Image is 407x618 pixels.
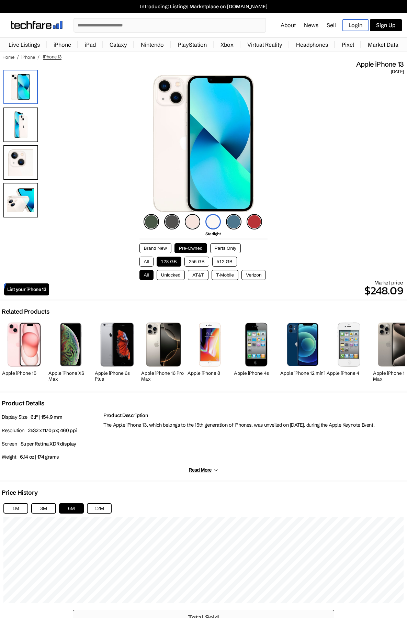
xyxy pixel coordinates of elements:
a: Virtual Reality [244,38,286,52]
button: Verizon [241,270,266,280]
img: iPhone 6s Plus [99,323,136,366]
a: PlayStation [174,38,210,52]
button: Read More [189,467,218,473]
img: iPhone 12 mini [287,323,319,366]
button: 512 GB [212,257,237,267]
img: Rear [3,108,38,142]
button: T-Mobile [212,270,238,280]
span: iPhone 13 [43,54,61,60]
span: Super Retina XDR display [21,441,76,447]
a: Sell [327,22,336,29]
img: iPhone 15 [8,323,41,366]
p: Display Size [2,412,100,422]
img: iPhone 4s [338,323,360,366]
a: Home [2,54,14,60]
h2: Apple iPhone 4 [327,370,371,376]
span: 2532 x 1170 px; 460 ppi [28,427,77,434]
h2: Apple iPhone 16 Pro Max [141,370,186,382]
img: product-red-icon [247,214,262,229]
h2: Apple iPhone 12 mini [280,370,325,376]
img: green-icon [144,214,159,229]
a: iPhone 6s Plus Apple iPhone 6s Plus [95,319,139,384]
h2: Apple iPhone XS Max [48,370,93,382]
img: iPhone XS Max [60,323,82,366]
img: midnight-icon [164,214,180,229]
h2: Apple iPhone 8 [188,370,232,376]
a: Galaxy [106,38,131,52]
img: techfare logo [11,21,63,29]
a: Headphones [293,38,331,52]
a: Sign Up [370,19,402,31]
p: The Apple iPhone 13, which belongs to the 15th generation of iPhones, was unveiled on [DATE], dur... [103,420,405,430]
a: iPhone 12 mini Apple iPhone 12 mini [280,319,325,384]
img: All [3,183,38,217]
span: 6.14 oz | 174 grams [20,454,59,460]
button: Unlocked [157,270,185,280]
p: Resolution [2,426,100,436]
button: 3M [31,503,56,514]
a: Login [342,19,369,31]
span: Apple iPhone 13 [356,60,404,69]
a: Nintendo [137,38,167,52]
img: iPhone 13 [153,75,254,212]
a: iPhone 15 Apple iPhone 15 [2,319,47,384]
h2: Apple iPhone 4s [234,370,279,376]
img: starlight-icon [205,214,221,229]
button: Pre-Owned [174,243,207,253]
button: All [139,257,154,267]
a: About [281,22,296,29]
img: iPhone 16 Pro Max [146,323,181,366]
img: iPhone 13 [3,70,38,104]
a: Introducing: Listings Marketplace on [DOMAIN_NAME] [3,3,404,10]
span: Starlight [205,231,221,236]
button: 1M [3,503,28,514]
a: News [304,22,318,29]
span: 6.1” | 154.9 mm [31,414,62,420]
a: List your iPhone 13 [4,283,49,295]
div: Market price [49,279,403,299]
h2: Price History [2,489,38,496]
a: iPhone 16 Pro Max Apple iPhone 16 Pro Max [141,319,186,384]
p: Screen [2,439,100,449]
p: Weight [2,452,100,462]
a: iPhone 4s Apple iPhone 4s [234,319,279,384]
h2: Apple iPhone 6s Plus [95,370,139,382]
img: Camera [3,145,38,180]
span: List your iPhone 13 [7,286,46,292]
img: pink-icon [185,214,200,229]
a: iPhone [50,38,75,52]
button: AT&T [188,270,208,280]
a: iPhone XS Max Apple iPhone XS Max [48,319,93,384]
button: 12M [87,503,112,514]
p: $248.09 [49,282,403,299]
span: / [17,54,19,60]
button: 6M [59,503,84,514]
button: Brand New [139,243,171,253]
button: 128 GB [157,257,181,267]
a: Market Data [364,38,402,52]
a: Pixel [338,38,358,52]
button: Parts Only [210,243,241,253]
button: All [139,270,154,280]
a: iPhone 4s Apple iPhone 4 [327,319,371,384]
a: Live Listings [5,38,43,52]
span: / [37,54,39,60]
h2: Apple iPhone 15 [2,370,47,376]
a: iPhone [21,54,35,60]
h2: Related Products [2,308,49,315]
img: blue-icon [226,214,241,229]
a: iPhone 8 Apple iPhone 8 [188,319,232,384]
a: Xbox [217,38,237,52]
a: iPad [81,38,99,52]
h2: Product Description [103,412,405,418]
h2: Product Details [2,400,44,407]
span: [DATE] [391,69,404,75]
button: 256 GB [184,257,209,267]
img: iPhone 4s [234,323,278,367]
img: iPhone 8 [199,323,221,366]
